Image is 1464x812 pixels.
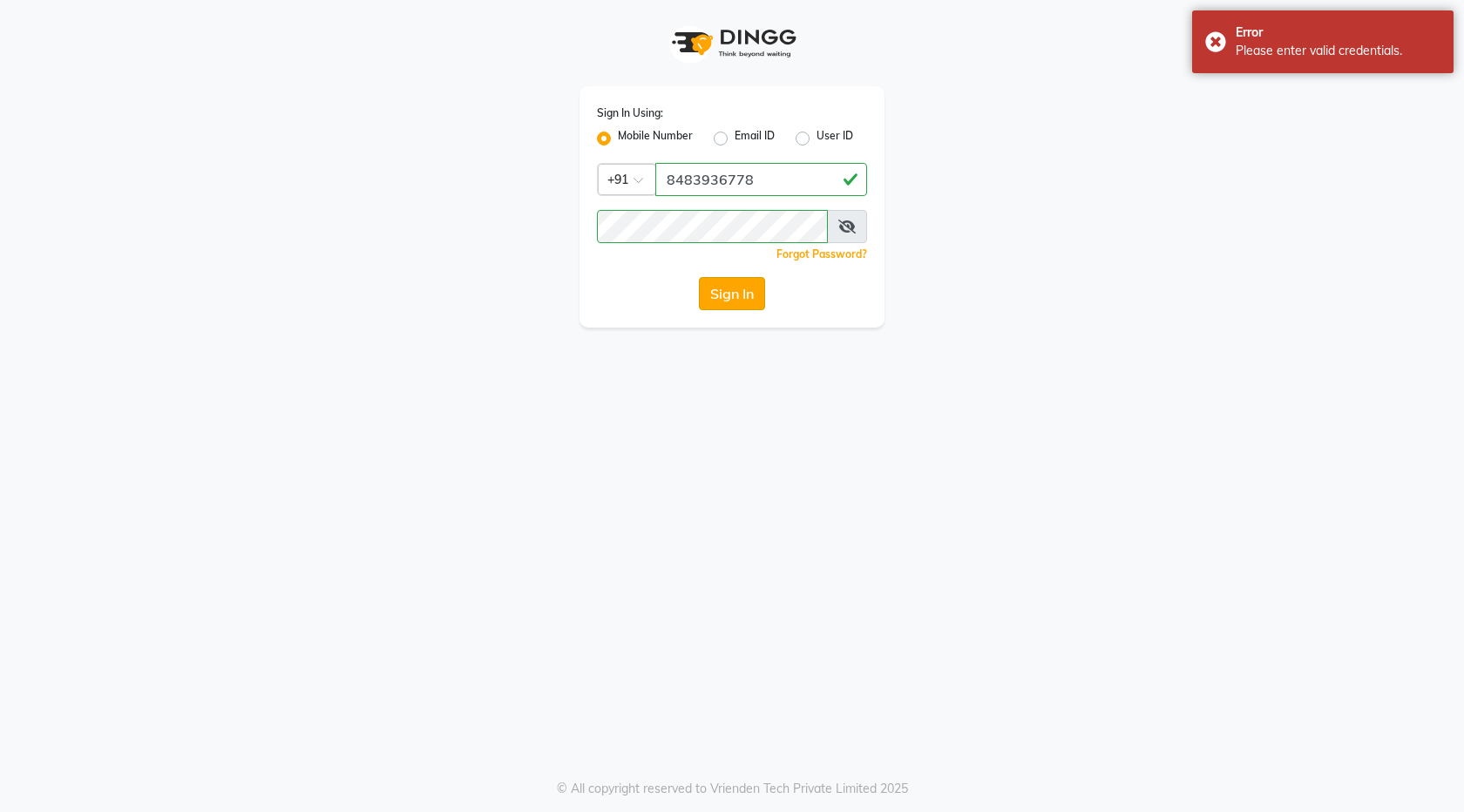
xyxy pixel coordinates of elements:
[618,128,693,149] label: Mobile Number
[655,163,867,196] input: Username
[597,210,828,243] input: Username
[1236,42,1440,60] div: Please enter valid credentials.
[776,247,867,261] a: Forgot Password?
[817,128,853,149] label: User ID
[662,17,802,69] img: logo1.svg
[735,128,775,149] label: Email ID
[1236,24,1440,42] div: Error
[597,105,663,121] label: Sign In Using:
[699,277,765,310] button: Sign In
